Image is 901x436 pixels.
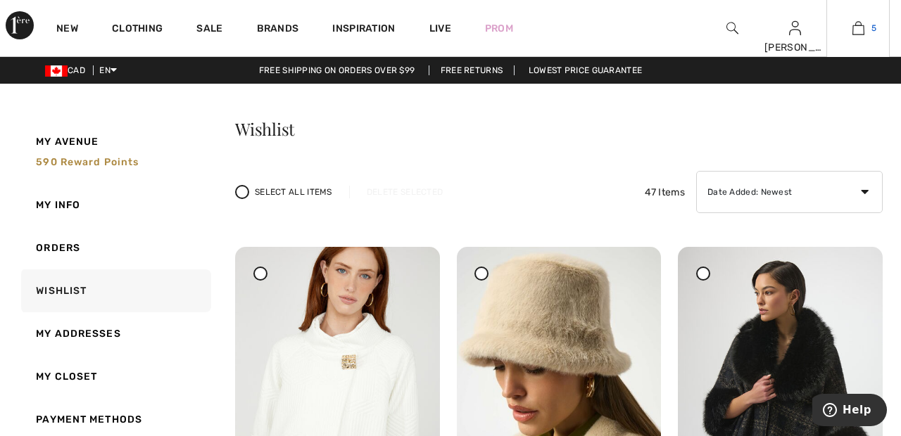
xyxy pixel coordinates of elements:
[789,21,801,34] a: Sign In
[18,269,211,312] a: Wishlist
[812,394,887,429] iframe: Opens a widget where you can find more information
[332,23,395,37] span: Inspiration
[18,184,211,226] a: My Info
[36,134,99,149] span: My Avenue
[36,156,139,168] span: 590 Reward points
[789,20,801,37] img: My Info
[726,20,738,37] img: search the website
[235,120,883,137] h3: Wishlist
[18,355,211,398] a: My Closet
[255,186,332,198] span: Select All Items
[257,23,299,37] a: Brands
[645,185,685,200] span: 47 Items
[429,21,451,36] a: Live
[248,65,427,75] a: Free shipping on orders over $99
[852,20,864,37] img: My Bag
[429,65,515,75] a: Free Returns
[827,20,889,37] a: 5
[45,65,68,77] img: Canadian Dollar
[764,40,826,55] div: [PERSON_NAME]
[45,65,91,75] span: CAD
[56,23,78,37] a: New
[18,312,211,355] a: My Addresses
[871,22,876,34] span: 5
[196,23,222,37] a: Sale
[112,23,163,37] a: Clothing
[485,21,513,36] a: Prom
[99,65,117,75] span: EN
[349,186,460,198] div: Delete Selected
[18,226,211,269] a: Orders
[6,11,34,39] img: 1ère Avenue
[517,65,654,75] a: Lowest Price Guarantee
